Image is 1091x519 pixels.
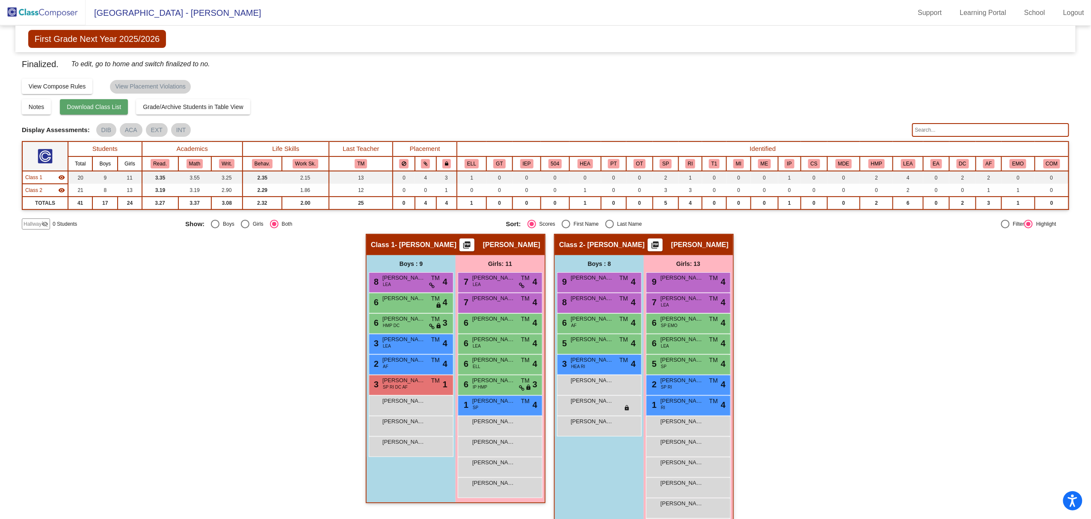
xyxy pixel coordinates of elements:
td: 9 [92,171,118,184]
td: 2.35 [243,171,282,184]
td: 2.29 [243,184,282,197]
th: English Language Learner [457,156,486,171]
th: Attention and Focus [976,156,1002,171]
div: Boys [219,220,234,228]
td: 1 [436,184,457,197]
td: 0 [1002,171,1035,184]
td: 0 [801,184,827,197]
span: Class 1 [371,241,395,249]
span: 7 [462,277,468,286]
td: 0 [923,171,949,184]
span: [PERSON_NAME] [472,274,515,282]
td: 0 [726,184,751,197]
td: 1 [1002,184,1035,197]
td: 2 [860,197,893,209]
span: TM [620,335,628,344]
td: 0 [457,184,486,197]
td: 21 [68,184,92,197]
div: Girls: 11 [456,255,545,272]
span: Grade/Archive Students in Table View [143,103,243,110]
span: LEA [661,302,669,308]
span: Notes [29,103,44,110]
mat-chip: View Placement Violations [110,80,190,94]
td: 0 [726,197,751,209]
td: 0 [486,171,513,184]
th: Individualized Education Plan [513,156,541,171]
button: PT [608,159,620,168]
span: TM [521,335,530,344]
span: TM [521,294,530,303]
span: LEA [383,343,391,349]
td: 0 [827,171,860,184]
td: 0 [601,197,627,209]
td: 0 [702,184,727,197]
span: [GEOGRAPHIC_DATA] - [PERSON_NAME] [86,6,261,20]
button: GT [493,159,505,168]
span: TM [709,335,718,344]
td: 4 [415,171,436,184]
td: 0 [393,171,415,184]
td: 3.08 [211,197,243,209]
th: Boys [92,156,118,171]
span: 5 [560,339,567,348]
span: [PERSON_NAME] [661,274,703,282]
span: Sort: [506,220,521,228]
span: TM [431,274,440,283]
th: Keep away students [393,156,415,171]
span: TM [709,294,718,303]
button: ME [758,159,771,168]
button: View Compose Rules [22,79,93,94]
td: Dina Muncer - Muncer [22,184,68,197]
span: 7 [650,298,657,307]
td: 0 [751,184,778,197]
button: Notes [22,99,51,115]
td: 0 [626,171,653,184]
span: To edit, go to home and switch finalized to no. [71,58,210,70]
div: Highlight [1033,220,1056,228]
td: 1 [778,197,801,209]
td: 3.19 [178,184,211,197]
span: Download Class List [67,103,121,110]
td: 0 [702,171,727,184]
span: 4 [721,275,726,288]
td: 0 [1035,171,1069,184]
span: [PERSON_NAME] [571,335,614,344]
th: Daily Chart [949,156,976,171]
button: COM [1044,159,1061,168]
span: HMP DC [383,322,400,329]
span: 0 Students [53,220,77,228]
td: 24 [118,197,142,209]
td: 0 [949,184,976,197]
span: TM [431,335,440,344]
mat-icon: picture_as_pdf [650,241,660,253]
td: 13 [329,171,393,184]
button: TM [355,159,367,168]
td: 2 [893,184,923,197]
span: 4 [443,275,448,288]
td: 5 [653,197,679,209]
span: [PERSON_NAME] [483,241,540,249]
div: Girls [249,220,264,228]
td: 2.15 [282,171,329,184]
span: [PERSON_NAME] [472,294,515,303]
td: 0 [860,184,893,197]
th: Identified [457,142,1069,156]
span: 9 [560,277,567,286]
span: [PERSON_NAME] [661,335,703,344]
span: 6 [372,318,379,327]
button: LEA [901,159,916,168]
span: [PERSON_NAME] [382,335,425,344]
td: 1 [778,171,801,184]
mat-radio-group: Select an option [185,220,499,228]
span: 9 [650,277,657,286]
td: 13 [118,184,142,197]
span: 6 [462,318,468,327]
span: TM [521,274,530,283]
td: 1 [569,184,601,197]
span: 7 [462,298,468,307]
button: RI [685,159,696,168]
th: Reading Intervention [679,156,702,171]
button: AF [983,159,995,168]
th: Students [68,142,142,156]
span: [PERSON_NAME] [382,294,425,303]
